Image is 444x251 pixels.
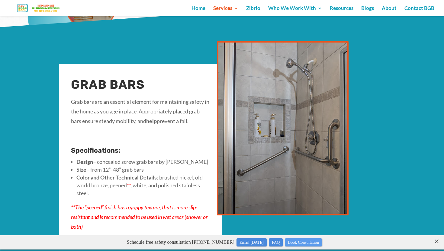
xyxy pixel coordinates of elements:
[76,166,86,173] strong: Size
[218,43,347,214] img: BGB - Grab Bars
[191,6,205,16] a: Home
[76,158,210,166] li: – concealed screw grab bars by [PERSON_NAME]
[404,6,434,16] a: Contact BGB
[76,174,157,181] strong: Color and Other Technical Details
[269,3,283,11] a: FAQ
[71,76,210,97] h2: GRAB BARS
[268,6,322,16] a: Who We Work With
[285,3,322,11] a: Book Consultation
[71,146,120,154] strong: Specifications:
[146,118,157,124] strong: help
[76,173,210,197] li: : brushed nickel, old world bronze, peened , white, and polished stainless steel.
[213,6,238,16] a: Services
[14,2,434,12] p: Schedule free safety consultation [PHONE_NUMBER]
[71,97,210,132] p: Grab bars are an essential element for maintaining safety in the home as you age in place. Approp...
[330,6,353,16] a: Resources
[76,166,210,173] li: – from 12”- 48” grab bars
[76,158,93,165] strong: Design
[71,204,208,230] em: **The “peened” finish has a grippy texture, that is more slip-resistant and is recommended to be ...
[236,3,267,11] a: Email [DATE]
[10,3,68,13] img: Bay Grab Bar
[382,6,397,16] a: About
[434,2,440,7] close: ×
[361,6,374,16] a: Blogs
[246,6,260,16] a: Zibrio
